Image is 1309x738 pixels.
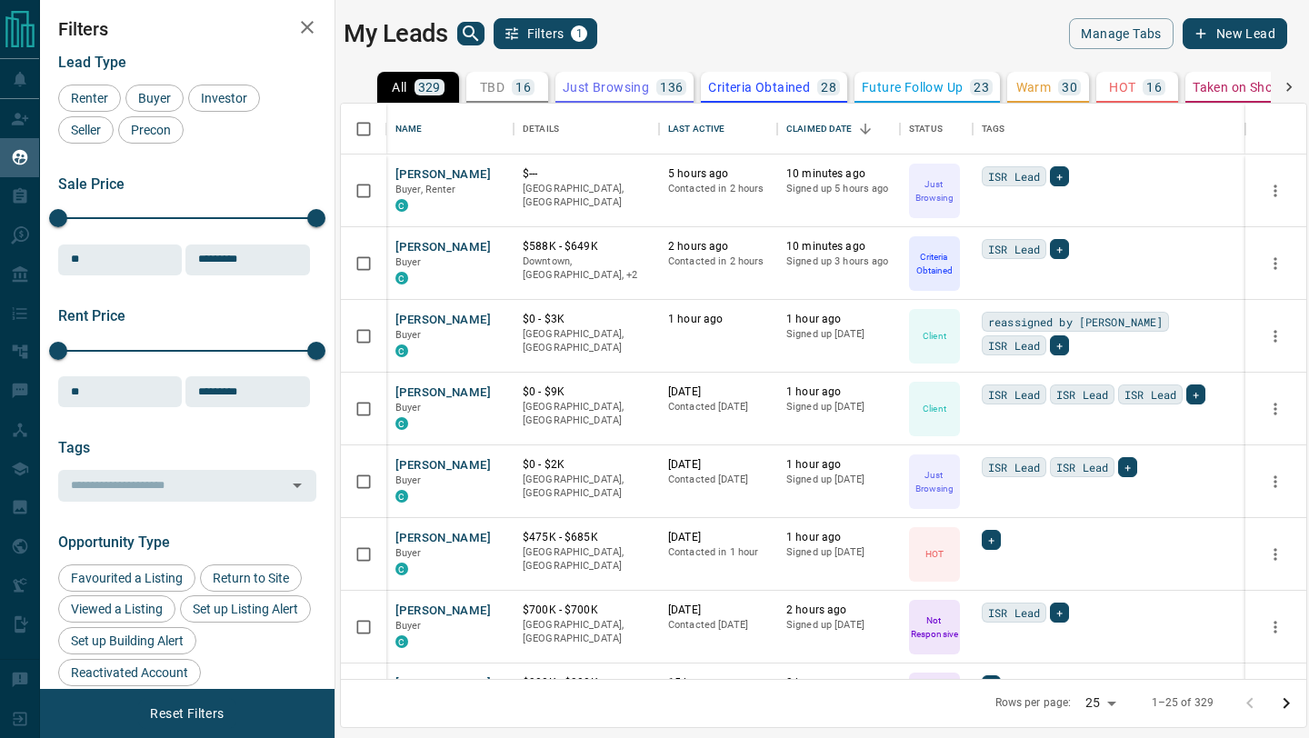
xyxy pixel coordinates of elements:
[1262,177,1289,204] button: more
[988,458,1040,476] span: ISR Lead
[1050,603,1069,623] div: +
[821,81,836,94] p: 28
[668,384,768,400] p: [DATE]
[523,384,650,400] p: $0 - $9K
[1118,457,1137,477] div: +
[206,571,295,585] span: Return to Site
[988,603,1040,622] span: ISR Lead
[523,104,559,155] div: Details
[395,530,491,547] button: [PERSON_NAME]
[786,530,891,545] p: 1 hour ago
[395,384,491,402] button: [PERSON_NAME]
[1262,468,1289,495] button: more
[786,545,891,560] p: Signed up [DATE]
[58,534,170,551] span: Opportunity Type
[668,166,768,182] p: 5 hours ago
[988,167,1040,185] span: ISR Lead
[1262,613,1289,641] button: more
[395,620,422,632] span: Buyer
[395,312,491,329] button: [PERSON_NAME]
[1056,458,1108,476] span: ISR Lead
[563,81,649,94] p: Just Browsing
[1050,335,1069,355] div: +
[988,676,994,694] span: +
[395,256,422,268] span: Buyer
[668,530,768,545] p: [DATE]
[523,603,650,618] p: $700K - $700K
[1056,240,1063,258] span: +
[395,199,408,212] div: condos.ca
[58,564,195,592] div: Favourited a Listing
[395,104,423,155] div: Name
[786,603,891,618] p: 2 hours ago
[786,254,891,269] p: Signed up 3 hours ago
[523,166,650,182] p: $---
[1124,385,1176,404] span: ISR Lead
[862,81,963,94] p: Future Follow Up
[58,54,126,71] span: Lead Type
[285,473,310,498] button: Open
[1016,81,1052,94] p: Warm
[395,635,408,648] div: condos.ca
[1262,541,1289,568] button: more
[65,571,189,585] span: Favourited a Listing
[1268,685,1304,722] button: Go to next page
[660,81,683,94] p: 136
[125,123,177,137] span: Precon
[1262,323,1289,350] button: more
[853,116,878,142] button: Sort
[494,18,598,49] button: Filters1
[523,312,650,327] p: $0 - $3K
[668,312,768,327] p: 1 hour ago
[1078,690,1122,716] div: 25
[973,104,1245,155] div: Tags
[58,659,201,686] div: Reactivated Account
[1056,167,1063,185] span: +
[668,457,768,473] p: [DATE]
[786,312,891,327] p: 1 hour ago
[668,545,768,560] p: Contacted in 1 hour
[132,91,177,105] span: Buyer
[125,85,184,112] div: Buyer
[523,618,650,646] p: [GEOGRAPHIC_DATA], [GEOGRAPHIC_DATA]
[395,272,408,284] div: condos.ca
[1056,336,1063,354] span: +
[392,81,406,94] p: All
[1183,18,1287,49] button: New Lead
[911,613,958,641] p: Not Responsive
[668,239,768,254] p: 2 hours ago
[523,530,650,545] p: $475K - $685K
[777,104,900,155] div: Claimed Date
[786,675,891,691] p: 2 hours ago
[395,344,408,357] div: condos.ca
[395,547,422,559] span: Buyer
[668,104,724,155] div: Last Active
[65,633,190,648] span: Set up Building Alert
[995,695,1072,711] p: Rows per page:
[668,182,768,196] p: Contacted in 2 hours
[480,81,505,94] p: TBD
[395,184,456,195] span: Buyer, Renter
[523,675,650,691] p: $300K - $300K
[395,675,491,693] button: [PERSON_NAME]
[786,384,891,400] p: 1 hour ago
[200,564,302,592] div: Return to Site
[911,250,958,277] p: Criteria Obtained
[925,547,944,561] p: HOT
[395,474,422,486] span: Buyer
[988,531,994,549] span: +
[1262,395,1289,423] button: more
[974,81,989,94] p: 23
[1050,239,1069,259] div: +
[900,104,973,155] div: Status
[988,313,1163,331] span: reassigned by [PERSON_NAME]
[786,166,891,182] p: 10 minutes ago
[1056,603,1063,622] span: +
[1056,385,1108,404] span: ISR Lead
[395,603,491,620] button: [PERSON_NAME]
[386,104,514,155] div: Name
[344,19,448,48] h1: My Leads
[988,385,1040,404] span: ISR Lead
[786,457,891,473] p: 1 hour ago
[395,457,491,474] button: [PERSON_NAME]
